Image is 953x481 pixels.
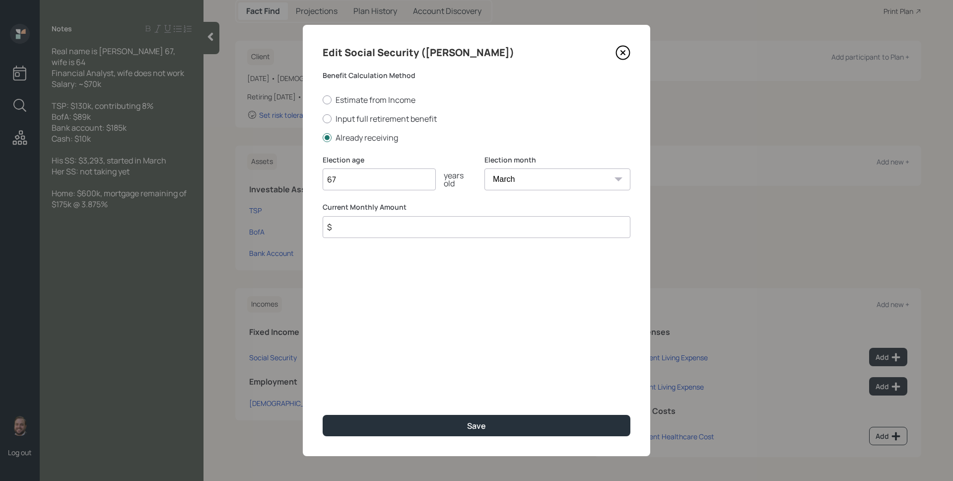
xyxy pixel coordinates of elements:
label: Estimate from Income [323,94,630,105]
label: Election age [323,155,469,165]
label: Current Monthly Amount [323,202,630,212]
div: years old [436,171,469,187]
label: Benefit Calculation Method [323,71,630,80]
div: Save [467,420,486,431]
label: Election month [484,155,630,165]
button: Save [323,415,630,436]
h4: Edit Social Security ([PERSON_NAME]) [323,45,514,61]
label: Already receiving [323,132,630,143]
label: Input full retirement benefit [323,113,630,124]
